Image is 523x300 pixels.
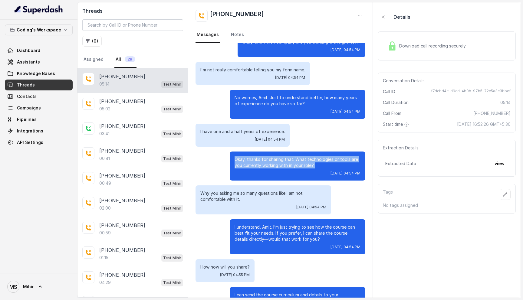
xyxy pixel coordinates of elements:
p: 01:15 [99,255,108,261]
span: Conversation Details [383,78,427,84]
p: I have one and a half years of experience. [200,129,285,135]
text: MS [9,284,17,290]
span: [DATE] 04:54 PM [331,47,360,52]
span: Dashboard [17,47,40,54]
span: Contacts [17,93,37,99]
p: 00:41 [99,155,110,161]
span: Threads [17,82,35,88]
p: [PHONE_NUMBER] [99,122,145,130]
p: Test Mihir [163,280,181,286]
a: Integrations [5,126,73,136]
p: [PHONE_NUMBER] [99,73,145,80]
p: Test Mihir [163,81,181,87]
p: I understand, Amit. I’m just trying to see how the course can best fit your needs. If you prefer,... [235,224,360,242]
button: (0) [82,36,102,47]
p: 05:02 [99,106,110,112]
p: Test Mihir [163,131,181,137]
nav: Tabs [196,27,365,43]
span: Start time [383,121,410,127]
p: 05:14 [99,81,110,87]
button: Coding's Workspace [5,24,73,35]
span: [DATE] 16:52:26 GMT+5:30 [457,121,511,127]
nav: Tabs [82,51,183,68]
h2: [PHONE_NUMBER] [210,10,264,22]
span: Campaigns [17,105,41,111]
p: [PHONE_NUMBER] [99,98,145,105]
p: [PHONE_NUMBER] [99,222,145,229]
a: Threads [5,80,73,90]
a: Campaigns [5,103,73,113]
span: [DATE] 04:54 PM [331,245,360,249]
img: Lock Icon [388,41,397,51]
span: [DATE] 04:54 PM [331,109,360,114]
span: Extracted Data [385,161,416,167]
p: Test Mihir [163,205,181,211]
p: I'm not really comfortable telling you my form name. [200,67,305,73]
p: Tags [383,189,393,200]
a: All29 [114,51,137,68]
span: 29 [125,56,135,62]
span: [DATE] 04:54 PM [296,205,326,210]
p: How how will you share? [200,264,250,270]
p: 02:00 [99,205,111,211]
input: Search by Call ID or Phone Number [82,19,183,31]
span: API Settings [17,139,43,145]
p: Why you asking me so many questions like I am not comfortable with it. [200,190,326,202]
span: Integrations [17,128,43,134]
p: [PHONE_NUMBER] [99,147,145,155]
button: view [491,158,508,169]
span: Pipelines [17,116,37,122]
span: f7debd4e-d9ed-4b0b-97b5-72c5a3c3bbcf [431,89,511,95]
p: No tags assigned [383,202,511,208]
span: [DATE] 04:54 PM [331,171,360,176]
span: [PHONE_NUMBER] [473,110,511,116]
a: Notes [230,27,245,43]
span: Call ID [383,89,395,95]
p: [PHONE_NUMBER] [99,271,145,279]
a: Knowledge Bases [5,68,73,79]
a: Dashboard [5,45,73,56]
span: 05:14 [500,99,511,106]
p: Test Mihir [163,156,181,162]
p: Test Mihir [163,106,181,112]
p: [PHONE_NUMBER] [99,246,145,254]
h2: Threads [82,7,183,15]
p: [PHONE_NUMBER] [99,172,145,179]
p: Coding's Workspace [17,26,61,34]
a: Messages [196,27,220,43]
span: Assistants [17,59,40,65]
p: [PHONE_NUMBER] [99,197,145,204]
span: Call Duration [383,99,409,106]
span: Mihir [23,284,34,290]
a: Assigned [82,51,105,68]
span: Extraction Details [383,145,421,151]
p: Test Mihir [163,230,181,236]
span: [DATE] 04:54 PM [255,137,285,142]
span: [DATE] 04:55 PM [220,272,250,277]
a: Assistants [5,57,73,67]
span: [DATE] 04:54 PM [275,75,305,80]
p: Okay, thanks for sharing that. What technologies or tools are you currently working with in your ... [235,156,360,168]
p: 03:41 [99,131,110,137]
a: Pipelines [5,114,73,125]
a: Contacts [5,91,73,102]
a: Mihir [5,278,73,295]
img: light.svg [15,5,63,15]
p: 00:59 [99,230,111,236]
p: 04:29 [99,279,111,285]
span: Call From [383,110,401,116]
p: 00:49 [99,180,111,186]
p: Test Mihir [163,181,181,187]
span: Download call recording securely [399,43,468,49]
a: API Settings [5,137,73,148]
p: Test Mihir [163,255,181,261]
p: Details [393,13,410,21]
span: Knowledge Bases [17,70,55,77]
p: No worries, Amit. Just to understand better, how many years of experience do you have so far? [235,95,360,107]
